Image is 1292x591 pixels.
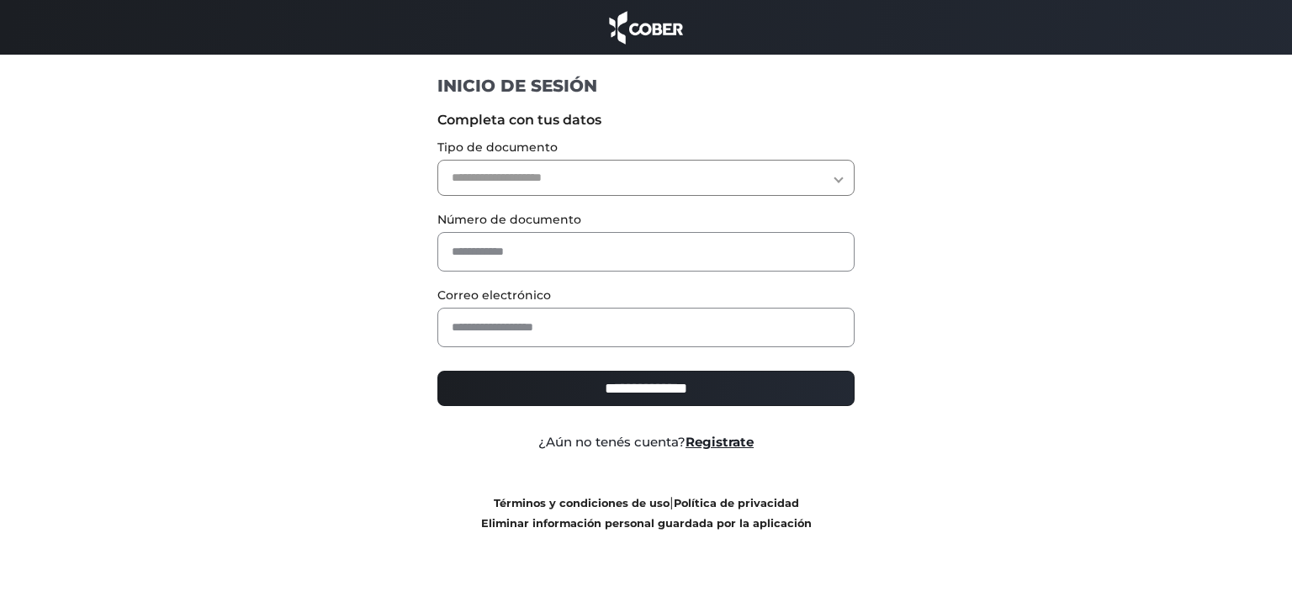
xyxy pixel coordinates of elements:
[674,497,799,509] a: Política de privacidad
[437,211,855,229] label: Número de documento
[437,287,855,304] label: Correo electrónico
[437,75,855,97] h1: INICIO DE SESIÓN
[425,433,868,452] div: ¿Aún no tenés cuenta?
[481,517,812,530] a: Eliminar información personal guardada por la aplicación
[437,110,855,130] label: Completa con tus datos
[686,434,754,450] a: Registrate
[494,497,670,509] a: Términos y condiciones de uso
[437,139,855,156] label: Tipo de documento
[605,8,687,46] img: cober_marca.png
[425,493,868,533] div: |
